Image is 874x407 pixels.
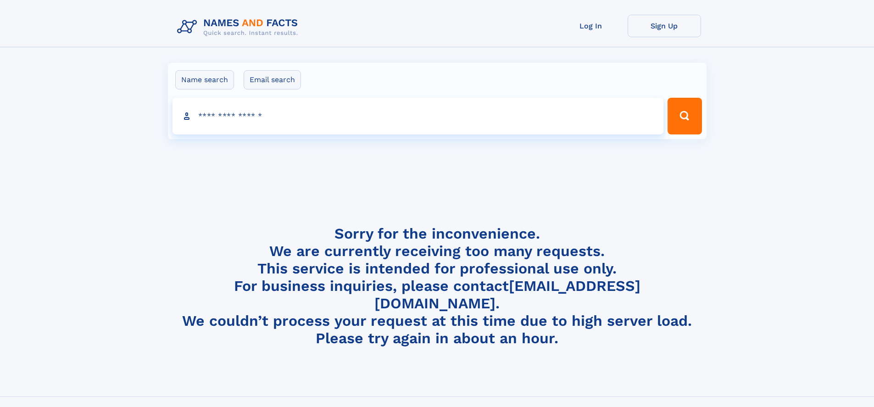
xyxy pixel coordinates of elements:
[173,15,306,39] img: Logo Names and Facts
[173,225,701,347] h4: Sorry for the inconvenience. We are currently receiving too many requests. This service is intend...
[554,15,628,37] a: Log In
[175,70,234,89] label: Name search
[374,277,640,312] a: [EMAIL_ADDRESS][DOMAIN_NAME]
[244,70,301,89] label: Email search
[628,15,701,37] a: Sign Up
[173,98,664,134] input: search input
[668,98,701,134] button: Search Button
